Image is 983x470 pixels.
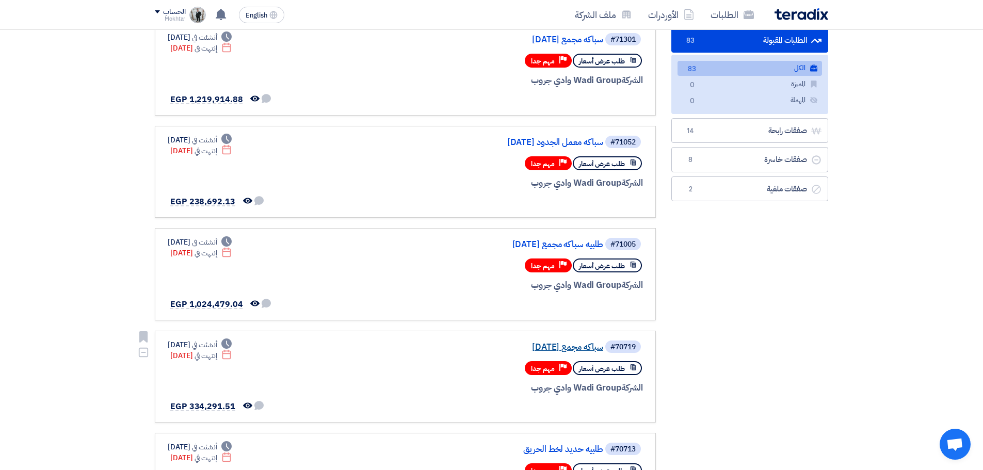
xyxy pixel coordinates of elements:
[170,93,243,106] span: EGP 1,219,914.88
[397,138,603,147] a: سباكه معمل الجدود [DATE]
[395,176,643,190] div: Wadi Group وادي جروب
[168,237,232,248] div: [DATE]
[170,298,243,311] span: EGP 1,024,479.04
[239,7,284,23] button: English
[579,159,625,169] span: طلب عرض أسعار
[671,147,828,172] a: صفقات خاسرة8
[170,145,232,156] div: [DATE]
[621,74,643,87] span: الشركة
[397,240,603,249] a: طلبيه سباكه مجمع [DATE]
[678,61,822,76] a: الكل
[246,12,267,19] span: English
[684,36,697,46] span: 83
[610,344,636,351] div: #70719
[702,3,762,27] a: الطلبات
[192,339,217,350] span: أنشئت في
[170,43,232,54] div: [DATE]
[678,77,822,92] a: المميزة
[163,8,185,17] div: الحساب
[621,381,643,394] span: الشركة
[621,279,643,291] span: الشركة
[395,74,643,87] div: Wadi Group وادي جروب
[170,248,232,258] div: [DATE]
[671,28,828,53] a: الطلبات المقبولة83
[531,364,555,374] span: مهم جدا
[610,446,636,453] div: #70713
[531,261,555,271] span: مهم جدا
[170,196,235,208] span: EGP 238,692.13
[610,36,636,43] div: #71301
[775,8,828,20] img: Teradix logo
[192,442,217,452] span: أنشئت في
[395,279,643,292] div: Wadi Group وادي جروب
[686,96,698,107] span: 0
[531,56,555,66] span: مهم جدا
[192,32,217,43] span: أنشئت في
[195,248,217,258] span: إنتهت في
[671,176,828,202] a: صفقات ملغية2
[168,442,232,452] div: [DATE]
[686,80,698,91] span: 0
[195,145,217,156] span: إنتهت في
[684,155,697,165] span: 8
[621,176,643,189] span: الشركة
[567,3,640,27] a: ملف الشركة
[195,350,217,361] span: إنتهت في
[192,135,217,145] span: أنشئت في
[155,16,185,22] div: Mokhtar
[395,381,643,395] div: Wadi Group وادي جروب
[397,35,603,44] a: سباكه مجمع [DATE]
[579,364,625,374] span: طلب عرض أسعار
[195,43,217,54] span: إنتهت في
[170,452,232,463] div: [DATE]
[686,64,698,75] span: 83
[192,237,217,248] span: أنشئت في
[189,7,206,23] img: sd_1660492822385.jpg
[678,93,822,108] a: المهملة
[684,184,697,195] span: 2
[170,350,232,361] div: [DATE]
[940,429,971,460] div: دردشة مفتوحة
[168,32,232,43] div: [DATE]
[640,3,702,27] a: الأوردرات
[579,261,625,271] span: طلب عرض أسعار
[610,241,636,248] div: #71005
[610,139,636,146] div: #71052
[168,135,232,145] div: [DATE]
[579,56,625,66] span: طلب عرض أسعار
[397,445,603,454] a: طلبيه حديد لخط الحريق
[168,339,232,350] div: [DATE]
[170,400,235,413] span: EGP 334,291.51
[397,343,603,352] a: سباكه مجمع [DATE]
[684,126,697,136] span: 14
[531,159,555,169] span: مهم جدا
[671,118,828,143] a: صفقات رابحة14
[195,452,217,463] span: إنتهت في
